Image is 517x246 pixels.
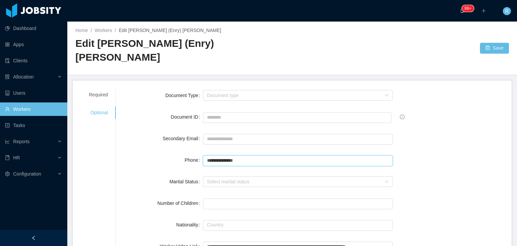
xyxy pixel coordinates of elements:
a: Workers [95,28,112,33]
div: Document type [207,92,381,99]
input: Document ID [203,112,391,123]
i: icon: book [5,155,10,160]
button: icon: saveSave [480,43,509,54]
div: Optional [81,106,116,119]
span: R [505,7,509,15]
a: icon: auditClients [5,54,62,67]
label: Number of Children [158,201,203,206]
input: Secondary Email [203,134,393,145]
a: Home [75,28,88,33]
div: Select marital status [207,178,381,185]
label: Nationality [176,222,203,227]
label: Secondary Email [163,136,203,141]
i: icon: line-chart [5,139,10,144]
label: Document ID [171,114,203,120]
i: icon: down [385,93,389,98]
div: Required [81,89,116,101]
span: / [115,28,116,33]
label: Phone [184,157,203,163]
h2: Edit [PERSON_NAME] (Enry) [PERSON_NAME] [75,37,292,64]
a: icon: pie-chartDashboard [5,22,62,35]
i: icon: solution [5,74,10,79]
i: icon: setting [5,172,10,176]
span: Allocation [13,74,34,80]
a: icon: appstoreApps [5,38,62,51]
a: icon: profileTasks [5,119,62,132]
i: icon: bell [460,8,464,13]
a: icon: userWorkers [5,102,62,116]
span: HR [13,155,20,160]
i: icon: down [385,180,389,184]
a: icon: robotUsers [5,86,62,100]
label: Document Type [165,93,203,98]
span: info-circle [400,115,405,119]
span: Edit [PERSON_NAME] (Enry) [PERSON_NAME] [119,28,221,33]
input: Phone [203,155,393,166]
span: Configuration [13,171,41,177]
span: Reports [13,139,30,144]
label: Marital Status [169,179,203,184]
input: Number of Children [203,198,393,209]
sup: 244 [462,5,474,12]
span: / [91,28,92,33]
i: icon: plus [481,8,486,13]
